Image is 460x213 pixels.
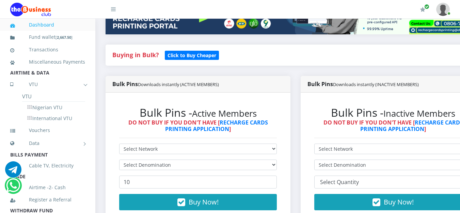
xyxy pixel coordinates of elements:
a: VTU [10,76,85,93]
span: Buy Now! [384,197,414,207]
a: RECHARGE CARDS PRINTING APPLICATION [165,119,268,133]
a: Vouchers [10,122,85,138]
img: User [436,3,450,16]
span: Buy Now! [189,197,219,207]
input: Enter Quantity [119,176,277,189]
a: Nigerian VTU [22,102,85,113]
a: Miscellaneous Payments [10,54,85,70]
a: Fund wallet[2,667.50] [10,29,85,45]
strong: DO NOT BUY IF YOU DON'T HAVE [ ] [128,119,268,133]
strong: Buying in Bulk? [112,51,159,59]
a: Cable TV, Electricity [10,158,85,174]
a: Click to Buy Cheaper [165,51,219,59]
small: Inactive Members [383,108,455,119]
button: Buy Now! [119,194,277,210]
a: Chat for support [6,182,20,194]
small: [ ] [55,35,73,40]
small: Downloads instantly (INACTIVE MEMBERS) [333,81,419,87]
span: Renew/Upgrade Subscription [424,4,429,9]
img: Logo [10,3,51,16]
small: Active Members [192,108,257,119]
a: Register a Referral [10,192,85,208]
a: Chat for support [5,166,21,178]
b: 2,667.50 [57,35,71,40]
h2: Bulk Pins - [119,106,277,119]
small: Downloads instantly (ACTIVE MEMBERS) [138,81,219,87]
a: International VTU [22,113,85,124]
a: Airtime -2- Cash [10,180,85,195]
a: Data [10,135,85,152]
a: Transactions [10,42,85,58]
strong: Bulk Pins [112,80,219,88]
i: Renew/Upgrade Subscription [420,7,425,12]
strong: Bulk Pins [307,80,419,88]
li: VTU [22,91,85,102]
a: Dashboard [10,17,85,33]
b: Click to Buy Cheaper [168,52,216,59]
